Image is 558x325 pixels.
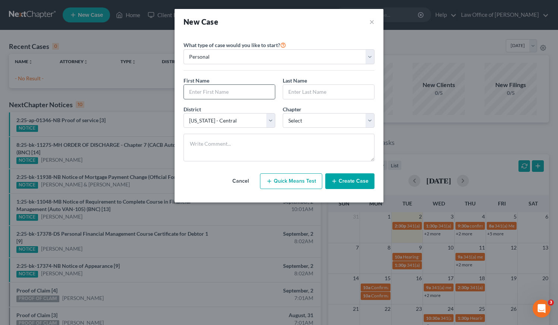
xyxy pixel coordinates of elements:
strong: New Case [184,17,218,26]
button: Cancel [224,174,257,189]
button: Quick Means Test [260,173,322,189]
span: First Name [184,77,209,84]
span: 3 [548,300,554,306]
span: Last Name [283,77,307,84]
label: What type of case would you like to start? [184,40,286,49]
input: Enter Last Name [283,85,374,99]
iframe: Intercom live chat [533,300,551,318]
button: × [369,16,374,27]
input: Enter First Name [184,85,275,99]
span: Chapter [283,106,301,112]
button: Create Case [325,173,374,189]
span: District [184,106,201,112]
